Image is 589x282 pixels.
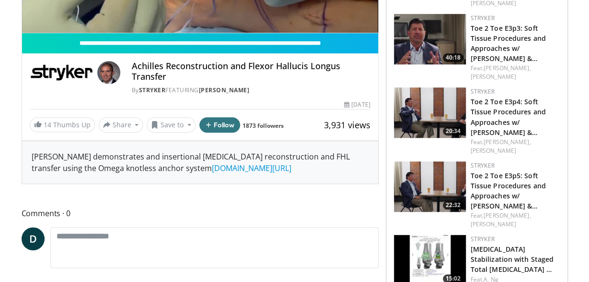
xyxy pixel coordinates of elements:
[394,14,466,64] img: ff7741fe-de8d-4c97-8847-d5564e318ff5.150x105_q85_crop-smart_upscale.jpg
[199,86,250,94] a: [PERSON_NAME]
[44,120,51,129] span: 14
[22,141,378,184] div: [PERSON_NAME] demonstrates and insertional [MEDICAL_DATA] reconstruction and FHL transfer using t...
[443,127,463,135] span: 20:34
[484,211,531,220] a: [PERSON_NAME],
[484,138,531,146] a: [PERSON_NAME],
[471,211,560,229] div: Feat.
[394,87,466,138] a: 20:34
[471,147,516,155] a: [PERSON_NAME]
[394,161,466,212] a: 22:32
[394,87,466,138] img: c666e18c-5948-42bb-87b8-0687c898742b.150x105_q85_crop-smart_upscale.jpg
[443,201,463,209] span: 22:32
[394,161,466,212] img: 88654d28-53f6-4a8b-9f57-d4a1a6effd11.150x105_q85_crop-smart_upscale.jpg
[471,73,516,81] a: [PERSON_NAME]
[99,117,143,133] button: Share
[471,14,495,22] a: Stryker
[471,171,546,210] a: Toe 2 Toe E3p5: Soft Tissue Procedures and Approaches w/ [PERSON_NAME] &…
[471,24,546,63] a: Toe 2 Toe E3p3: Soft Tissue Procedures and Approaches w/ [PERSON_NAME] &…
[484,64,531,72] a: [PERSON_NAME],
[132,61,370,82] h4: Achilles Reconstruction and Flexor Hallucis Longus Transfer
[199,117,241,133] button: Follow
[132,86,370,95] div: By FEATURING
[147,117,196,133] button: Save to
[471,138,560,155] div: Feat.
[30,117,95,132] a: 14 Thumbs Up
[471,235,495,243] a: Stryker
[344,100,370,109] div: [DATE]
[243,122,284,130] a: 1873 followers
[22,227,45,250] a: D
[97,61,120,84] img: Avatar
[324,119,370,131] span: 3,931 views
[471,97,546,136] a: Toe 2 Toe E3p4: Soft Tissue Procedures and Approaches w/ [PERSON_NAME] &…
[139,86,166,94] a: Stryker
[212,163,291,173] a: [DOMAIN_NAME][URL]
[394,14,466,64] a: 40:18
[471,87,495,96] a: Stryker
[22,207,379,220] span: Comments 0
[443,53,463,62] span: 40:18
[471,161,495,170] a: Stryker
[30,61,93,84] img: Stryker
[471,64,560,81] div: Feat.
[471,220,516,228] a: [PERSON_NAME]
[471,245,554,274] a: [MEDICAL_DATA] Stabilization with Staged Total [MEDICAL_DATA] …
